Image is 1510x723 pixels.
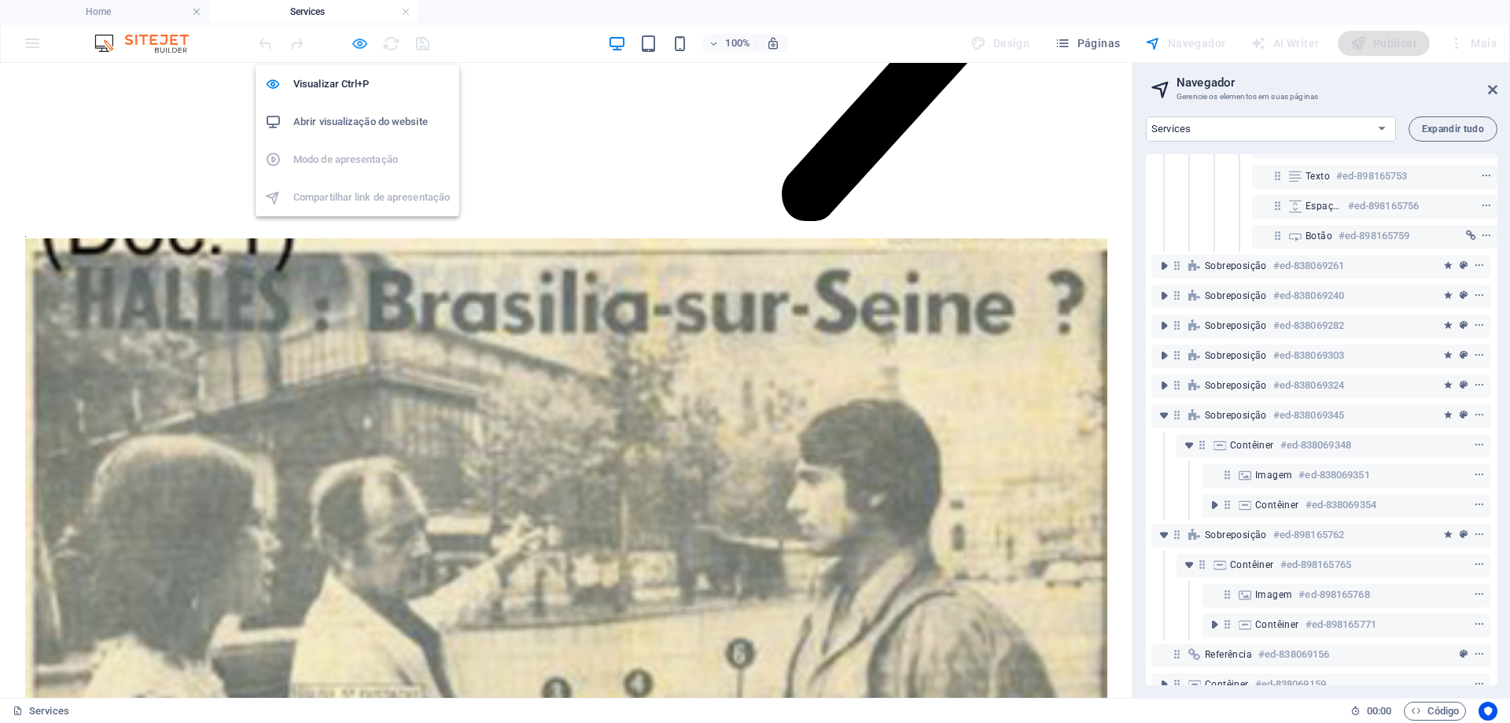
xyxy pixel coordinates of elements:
[1471,526,1487,544] button: context-menu
[1440,316,1456,335] button: animation
[1471,466,1487,485] button: context-menu
[1471,346,1487,365] button: context-menu
[1456,316,1471,335] button: preset
[1273,526,1344,544] h6: #ed-898165762
[1306,200,1342,212] span: Espaçador
[1306,170,1330,183] span: Texto
[1471,406,1487,425] button: context-menu
[1205,496,1224,515] button: toggle-expand
[1411,702,1459,721] span: Código
[1205,349,1267,362] span: Sobreposição
[1367,702,1391,721] span: 00 00
[1273,286,1344,305] h6: #ed-838069240
[1177,90,1466,104] h3: Gerencie os elementos em suas páginas
[1155,675,1173,694] button: toggle-expand
[1255,469,1292,481] span: Imagem
[1180,436,1199,455] button: toggle-expand
[1471,496,1487,515] button: context-menu
[1298,585,1369,604] h6: #ed-898165768
[1155,376,1173,395] button: toggle-expand
[1479,702,1497,721] button: Usercentrics
[1409,116,1497,142] button: Expandir tudo
[964,31,1036,56] div: Design (Ctrl+Alt+Y)
[1205,379,1267,392] span: Sobreposição
[293,113,450,131] h6: Abrir visualização do website
[1155,346,1173,365] button: toggle-expand
[725,34,750,53] h6: 100%
[1471,376,1487,395] button: context-menu
[1440,346,1456,365] button: animation
[1471,615,1487,634] button: context-menu
[1471,316,1487,335] button: context-menu
[1440,376,1456,395] button: animation
[1280,555,1351,574] h6: #ed-898165765
[1155,286,1173,305] button: toggle-expand
[1456,346,1471,365] button: preset
[1471,675,1487,694] button: context-menu
[1180,555,1199,574] button: toggle-expand
[1205,678,1249,691] span: Contêiner
[1463,227,1479,245] button: link
[1205,290,1267,302] span: Sobreposição
[1273,346,1344,365] h6: #ed-838069303
[1456,286,1471,305] button: preset
[1048,31,1126,56] button: Páginas
[1471,286,1487,305] button: context-menu
[1456,256,1471,275] button: preset
[1471,555,1487,574] button: context-menu
[1339,227,1409,245] h6: #ed-898165759
[1255,588,1292,601] span: Imagem
[1205,615,1224,634] button: toggle-expand
[1306,615,1376,634] h6: #ed-898165771
[1350,702,1392,721] h6: Tempo de sessão
[1255,618,1299,631] span: Contêiner
[1280,436,1351,455] h6: #ed-838069348
[1456,406,1471,425] button: preset
[90,34,208,53] img: Editor Logo
[13,702,69,721] a: Clique para cancelar a seleção. Clique duas vezes para abrir as Páginas
[1348,197,1419,216] h6: #ed-898165756
[1440,526,1456,544] button: animation
[766,36,780,50] i: Ao redimensionar, ajusta automaticamente o nível de zoom para caber no dispositivo escolhido.
[1273,376,1344,395] h6: #ed-838069324
[1298,466,1369,485] h6: #ed-838069351
[1471,436,1487,455] button: context-menu
[702,34,757,53] button: 100%
[1177,76,1497,90] h2: Navegador
[1205,260,1267,272] span: Sobreposição
[1306,230,1332,242] span: Botão
[1479,227,1494,245] button: context-menu
[1155,526,1173,544] button: toggle-expand
[1456,376,1471,395] button: preset
[1230,559,1274,571] span: Contêiner
[1440,256,1456,275] button: animation
[1155,256,1173,275] button: toggle-expand
[1230,439,1274,452] span: Contêiner
[1440,406,1456,425] button: animation
[1471,256,1487,275] button: context-menu
[1205,648,1252,661] span: Referência
[293,75,450,94] h6: Visualizar Ctrl+P
[209,3,418,20] h4: Services
[1273,256,1344,275] h6: #ed-838069261
[1336,167,1407,186] h6: #ed-898165753
[1255,675,1326,694] h6: #ed-838069159
[1255,499,1299,511] span: Contêiner
[1205,409,1267,422] span: Sobreposição
[1471,645,1487,664] button: context-menu
[1479,197,1494,216] button: context-menu
[1456,526,1471,544] button: preset
[1440,286,1456,305] button: animation
[1273,316,1344,335] h6: #ed-838069282
[1456,645,1471,664] button: preset
[1479,167,1494,186] button: context-menu
[1273,406,1344,425] h6: #ed-838069345
[1471,585,1487,604] button: context-menu
[1404,702,1466,721] button: Código
[1205,529,1267,541] span: Sobreposição
[1258,645,1329,664] h6: #ed-838069156
[1155,316,1173,335] button: toggle-expand
[1378,705,1380,717] span: :
[1155,406,1173,425] button: toggle-expand
[1422,124,1484,134] span: Expandir tudo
